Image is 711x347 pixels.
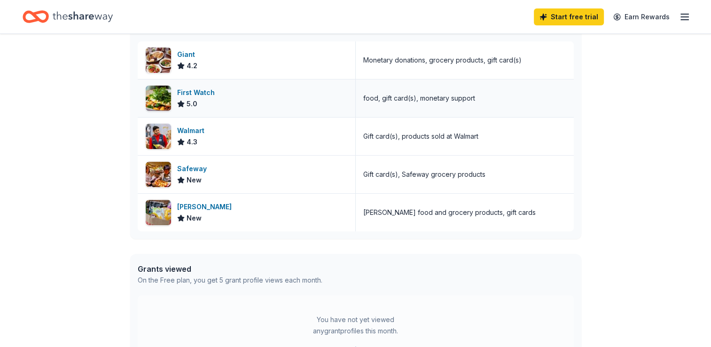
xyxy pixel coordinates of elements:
[363,207,536,218] div: [PERSON_NAME] food and grocery products, gift cards
[138,263,322,275] div: Grants viewed
[297,314,414,337] div: You have not yet viewed any grant profiles this month.
[177,87,219,98] div: First Watch
[187,98,197,110] span: 5.0
[363,55,522,66] div: Monetary donations, grocery products, gift card(s)
[177,125,208,136] div: Walmart
[177,49,199,60] div: Giant
[146,47,171,73] img: Image for Giant
[187,60,197,71] span: 4.2
[138,275,322,286] div: On the Free plan, you get 5 grant profile views each month.
[23,6,113,28] a: Home
[177,163,211,174] div: Safeway
[187,213,202,224] span: New
[534,8,604,25] a: Start free trial
[146,124,171,149] img: Image for Walmart
[363,169,485,180] div: Gift card(s), Safeway grocery products
[187,136,197,148] span: 4.3
[187,174,202,186] span: New
[177,201,235,213] div: [PERSON_NAME]
[146,162,171,187] img: Image for Safeway
[146,86,171,111] img: Image for First Watch
[608,8,675,25] a: Earn Rewards
[363,93,475,104] div: food, gift card(s), monetary support
[146,200,171,225] img: Image for MARTIN'S
[363,131,478,142] div: Gift card(s), products sold at Walmart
